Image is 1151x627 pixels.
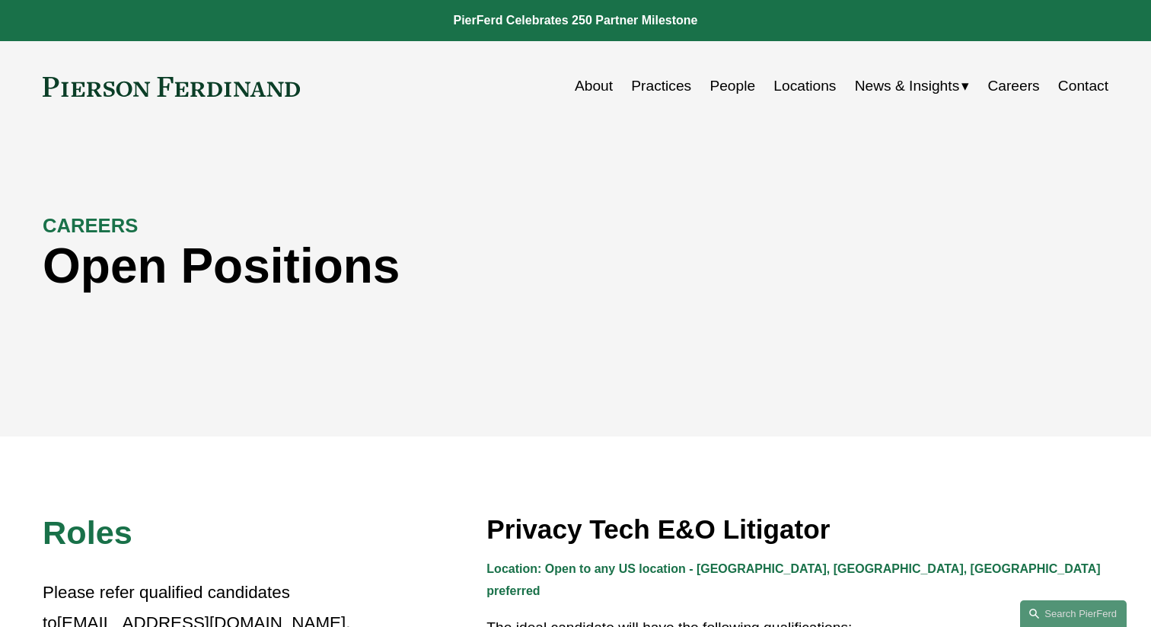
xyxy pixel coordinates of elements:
[1058,72,1108,101] a: Contact
[631,72,691,101] a: Practices
[486,513,1108,546] h3: Privacy Tech E&O Litigator
[43,238,842,294] h1: Open Positions
[486,562,1104,597] strong: Location: Open to any US location - [GEOGRAPHIC_DATA], [GEOGRAPHIC_DATA], [GEOGRAPHIC_DATA] prefe...
[709,72,755,101] a: People
[1020,600,1127,627] a: Search this site
[575,72,613,101] a: About
[773,72,836,101] a: Locations
[43,514,132,551] span: Roles
[855,73,960,100] span: News & Insights
[855,72,970,101] a: folder dropdown
[987,72,1039,101] a: Careers
[43,215,138,236] strong: CAREERS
